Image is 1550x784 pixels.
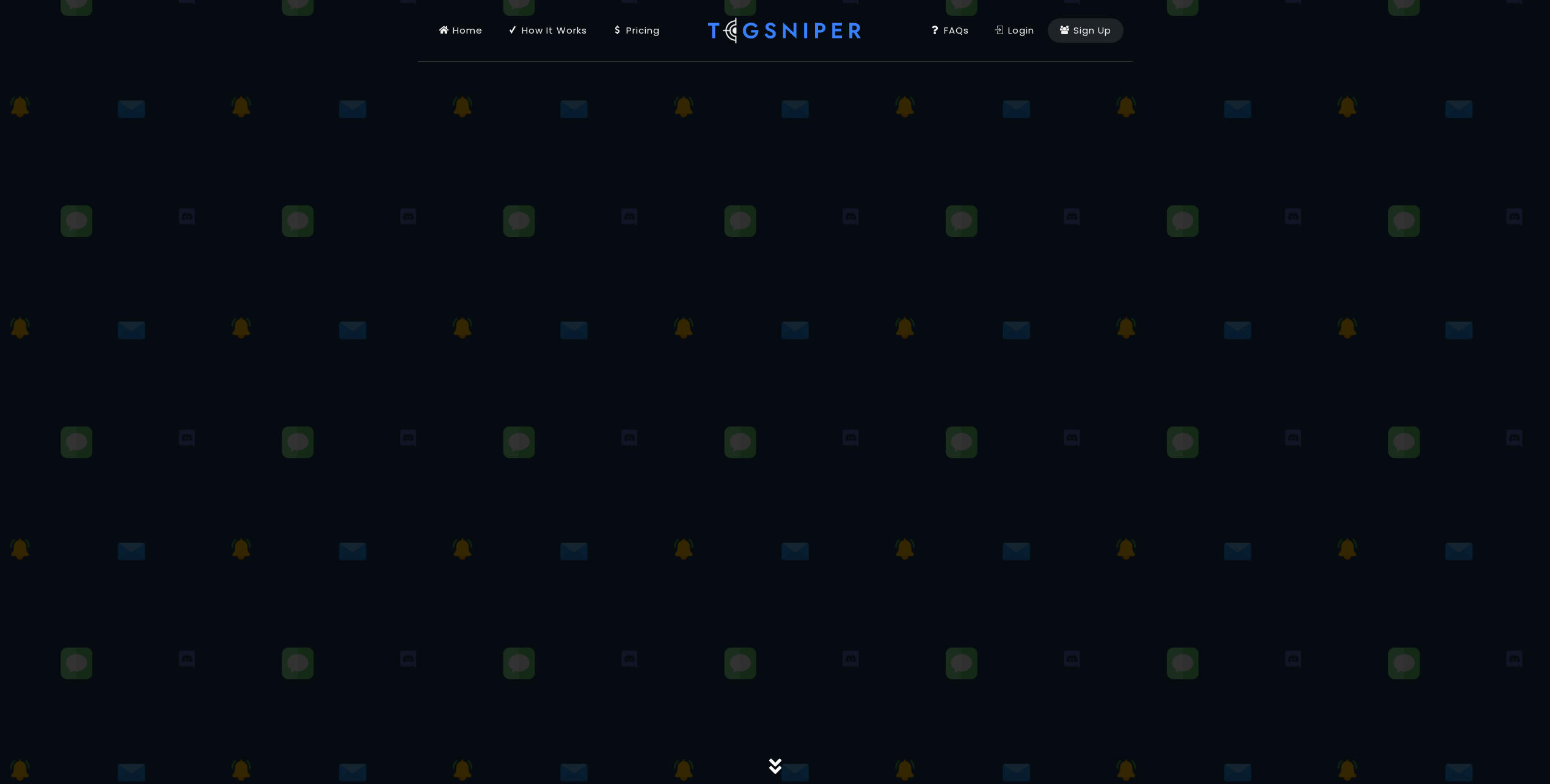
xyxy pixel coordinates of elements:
[995,24,1034,37] div: Login
[613,24,660,37] div: Pricing
[508,24,587,37] div: How It Works
[1048,18,1124,43] a: Sign Up
[439,24,483,37] div: Home
[930,24,969,37] div: FAQs
[1060,24,1111,37] div: Sign Up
